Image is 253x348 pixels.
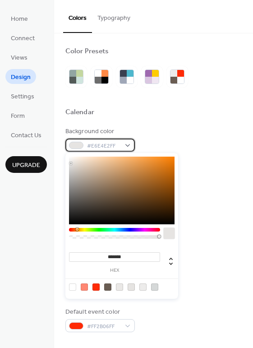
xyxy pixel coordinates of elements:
[5,69,36,84] a: Design
[151,283,158,291] div: rgb(213, 216, 216)
[5,108,30,123] a: Form
[87,141,120,151] span: #E6E4E2FF
[65,108,94,117] div: Calendar
[12,161,40,170] span: Upgrade
[5,30,40,45] a: Connect
[69,268,160,273] label: hex
[5,127,47,142] a: Contact Us
[87,322,120,331] span: #FF2B06FF
[104,283,111,291] div: rgb(106, 93, 83)
[11,53,28,63] span: Views
[65,127,133,136] div: Background color
[5,50,33,65] a: Views
[11,92,34,102] span: Settings
[5,11,33,26] a: Home
[92,283,100,291] div: rgb(255, 43, 6)
[5,156,47,173] button: Upgrade
[65,47,109,56] div: Color Presets
[5,88,40,103] a: Settings
[65,307,133,317] div: Default event color
[11,73,31,82] span: Design
[11,111,25,121] span: Form
[11,34,35,43] span: Connect
[139,283,147,291] div: rgb(237, 236, 235)
[116,283,123,291] div: rgb(234, 232, 230)
[11,131,41,140] span: Contact Us
[81,283,88,291] div: rgb(255, 135, 115)
[128,283,135,291] div: rgb(230, 228, 226)
[11,14,28,24] span: Home
[69,283,76,291] div: rgb(255, 255, 255)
